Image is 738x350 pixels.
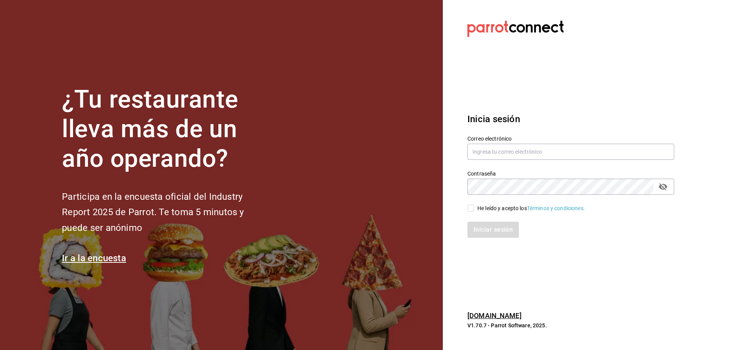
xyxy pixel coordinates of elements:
[62,85,269,173] h1: ¿Tu restaurante lleva más de un año operando?
[467,171,674,176] label: Contraseña
[467,322,674,329] p: V1.70.7 - Parrot Software, 2025.
[467,312,522,320] a: [DOMAIN_NAME]
[62,253,126,264] a: Ir a la encuesta
[467,136,674,141] label: Correo electrónico
[467,112,674,126] h3: Inicia sesión
[477,204,585,212] div: He leído y acepto los
[657,180,670,193] button: passwordField
[62,189,269,236] h2: Participa en la encuesta oficial del Industry Report 2025 de Parrot. Te toma 5 minutos y puede se...
[467,144,674,160] input: Ingresa tu correo electrónico
[527,205,585,211] a: Términos y condiciones.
